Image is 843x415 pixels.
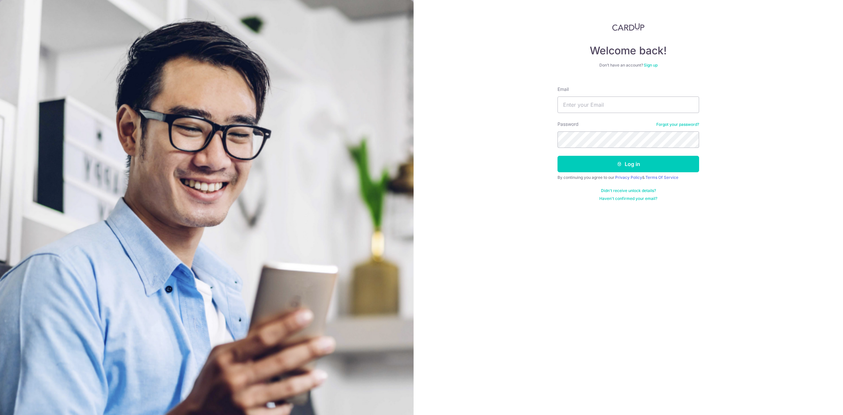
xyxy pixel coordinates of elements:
[615,175,642,180] a: Privacy Policy
[644,63,658,68] a: Sign up
[557,63,699,68] div: Don’t have an account?
[557,44,699,57] h4: Welcome back!
[599,196,657,201] a: Haven't confirmed your email?
[656,122,699,127] a: Forgot your password?
[645,175,678,180] a: Terms Of Service
[557,86,569,93] label: Email
[557,156,699,172] button: Log in
[612,23,644,31] img: CardUp Logo
[557,97,699,113] input: Enter your Email
[557,121,579,127] label: Password
[557,175,699,180] div: By continuing you agree to our &
[601,188,656,193] a: Didn't receive unlock details?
